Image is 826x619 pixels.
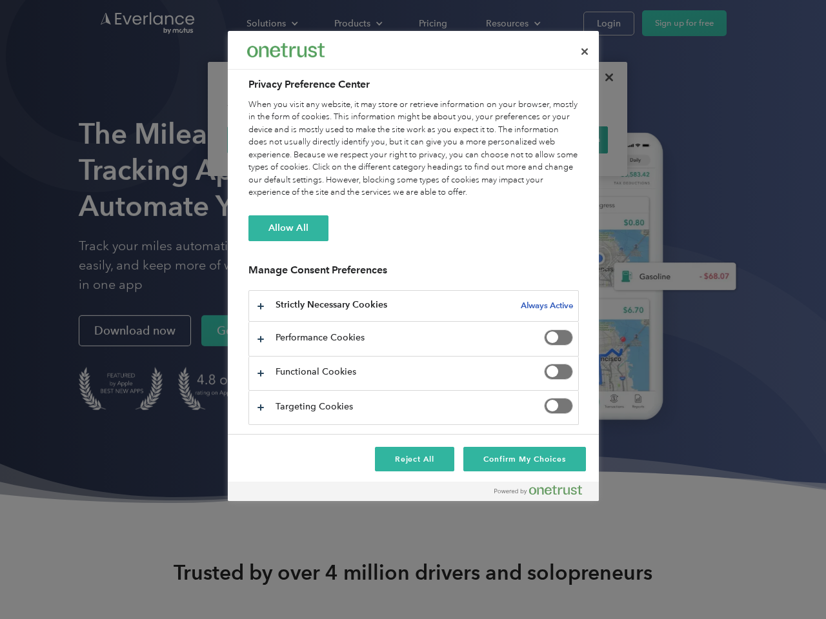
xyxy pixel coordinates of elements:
[248,264,579,284] h3: Manage Consent Preferences
[375,447,455,471] button: Reject All
[247,37,325,63] div: Everlance
[494,485,582,495] img: Powered by OneTrust Opens in a new Tab
[248,215,328,241] button: Allow All
[248,77,579,92] h2: Privacy Preference Center
[228,31,599,501] div: Privacy Preference Center
[463,447,585,471] button: Confirm My Choices
[494,485,592,501] a: Powered by OneTrust Opens in a new Tab
[247,43,325,57] img: Everlance
[570,37,599,66] button: Close
[248,99,579,199] div: When you visit any website, it may store or retrieve information on your browser, mostly in the f...
[228,31,599,501] div: Preference center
